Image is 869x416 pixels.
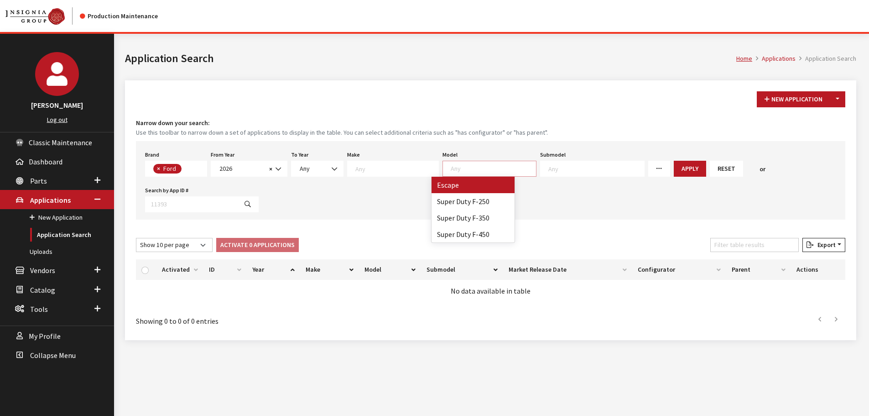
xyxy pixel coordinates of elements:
[211,161,287,177] span: 2026
[29,157,62,166] span: Dashboard
[9,100,105,111] h3: [PERSON_NAME]
[136,309,425,326] div: Showing 0 to 0 of 0 entries
[632,259,726,280] th: Configurator: activate to sort column ascending
[145,186,188,195] label: Search by App ID #
[35,52,79,96] img: Cheyenne Dorton
[153,164,182,174] li: Ford
[451,164,536,173] textarea: Search
[540,151,566,159] label: Submodel
[184,165,189,174] textarea: Search
[802,238,845,252] button: Export
[30,285,55,295] span: Catalog
[359,259,421,280] th: Model: activate to sort column ascending
[269,165,272,173] span: ×
[136,280,845,302] td: No data available in table
[157,164,160,173] span: ×
[297,164,338,174] span: Any
[726,259,791,280] th: Parent: activate to sort column ascending
[442,151,458,159] label: Model
[674,161,706,177] button: Apply
[291,151,308,159] label: To Year
[710,238,799,252] input: Filter table results
[300,164,310,173] span: Any
[136,118,845,128] h4: Narrow down your search:
[421,259,503,280] th: Submodel: activate to sort column ascending
[710,161,743,177] button: Reset
[156,259,203,280] th: Activated: activate to sort column ascending
[30,351,76,360] span: Collapse Menu
[153,164,162,174] button: Remove item
[145,151,159,159] label: Brand
[432,210,515,226] li: Super Duty F-350
[80,11,158,21] div: Production Maintenance
[30,266,55,275] span: Vendors
[432,177,515,193] li: Escape
[247,259,300,280] th: Year: activate to sort column ascending
[203,259,247,280] th: ID: activate to sort column ascending
[347,151,360,159] label: Make
[796,54,856,63] li: Application Search
[736,54,752,63] a: Home
[291,161,343,177] span: Any
[125,50,736,67] h1: Application Search
[211,151,234,159] label: From Year
[355,164,438,173] textarea: Search
[47,116,68,124] a: Log out
[136,128,845,137] small: Use this toolbar to narrow down a set of applications to display in the table. You can select add...
[30,176,47,185] span: Parts
[300,259,359,280] th: Make: activate to sort column ascending
[752,54,796,63] li: Applications
[29,138,92,147] span: Classic Maintenance
[217,164,266,174] span: 2026
[145,196,237,212] input: 11393
[814,241,836,249] span: Export
[432,193,515,210] li: Super Duty F-250
[30,305,48,314] span: Tools
[757,91,830,107] button: New Application
[432,226,515,242] li: Super Duty F-450
[29,332,61,341] span: My Profile
[5,8,65,25] img: Catalog Maintenance
[5,7,80,25] a: Insignia Group logo
[30,195,71,205] span: Applications
[266,164,272,174] button: Remove all items
[548,164,644,173] textarea: Search
[791,259,845,280] th: Actions
[760,164,765,174] span: or
[162,164,178,173] span: Ford
[503,259,632,280] th: Market Release Date: activate to sort column ascending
